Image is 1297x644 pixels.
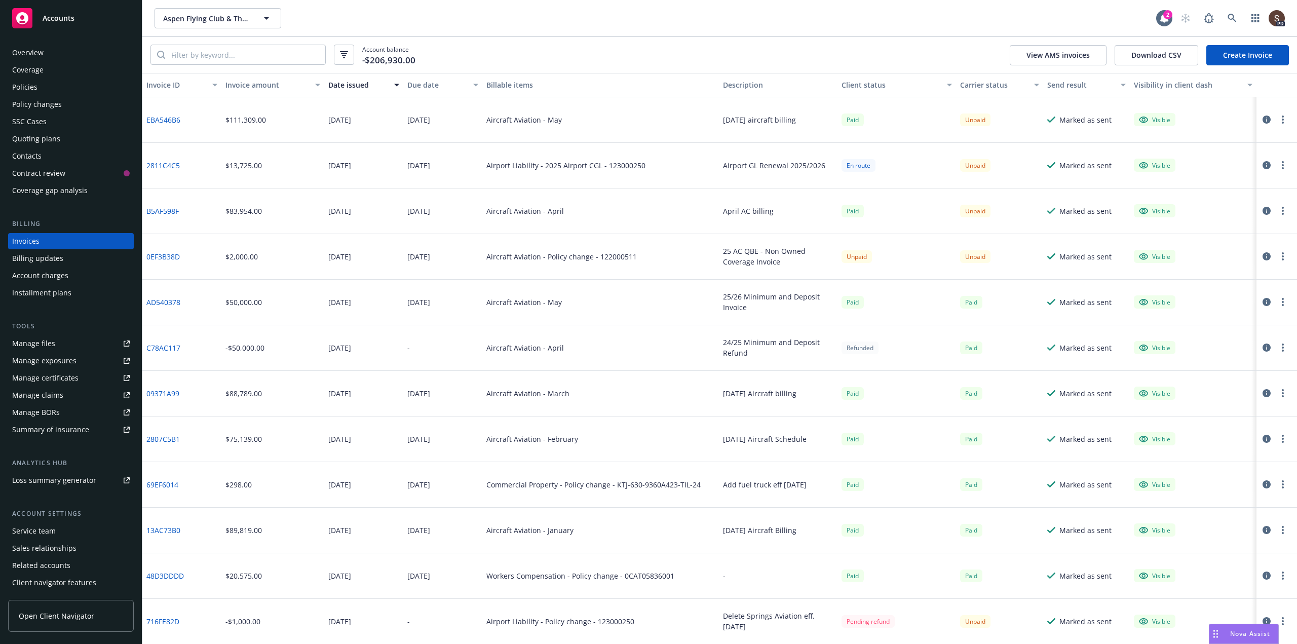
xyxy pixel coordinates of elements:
[1059,434,1112,444] div: Marked as sent
[1059,479,1112,490] div: Marked as sent
[12,182,88,199] div: Coverage gap analysis
[225,388,262,399] div: $88,789.00
[407,80,467,90] div: Due date
[19,611,94,621] span: Open Client Navigator
[8,131,134,147] a: Quoting plans
[960,478,982,491] div: Paid
[362,54,415,67] span: -$206,930.00
[8,540,134,556] a: Sales relationships
[43,14,74,22] span: Accounts
[12,540,77,556] div: Sales relationships
[1209,624,1222,643] div: Drag to move
[8,285,134,301] a: Installment plans
[842,433,864,445] div: Paid
[486,206,564,216] div: Aircraft Aviation - April
[8,4,134,32] a: Accounts
[486,388,569,399] div: Aircraft Aviation - March
[407,115,430,125] div: [DATE]
[225,297,262,308] div: $50,000.00
[146,115,180,125] a: EBA546B6
[723,337,833,358] div: 24/25 Minimum and Deposit Refund
[842,113,864,126] div: Paid
[407,525,430,536] div: [DATE]
[328,115,351,125] div: [DATE]
[723,479,807,490] div: Add fuel truck eff [DATE]
[723,80,833,90] div: Description
[960,80,1028,90] div: Carrier status
[1043,73,1130,97] button: Send result
[842,570,864,582] span: Paid
[225,434,262,444] div: $75,139.00
[837,73,956,97] button: Client status
[328,571,351,581] div: [DATE]
[12,148,42,164] div: Contacts
[225,479,252,490] div: $298.00
[486,434,578,444] div: Aircraft Aviation - February
[225,160,262,171] div: $13,725.00
[225,115,266,125] div: $111,309.00
[146,160,180,171] a: 2811C4C5
[8,321,134,331] div: Tools
[328,616,351,627] div: [DATE]
[842,250,872,263] div: Unpaid
[407,343,410,353] div: -
[723,115,796,125] div: [DATE] aircraft billing
[1139,434,1170,443] div: Visible
[328,343,351,353] div: [DATE]
[1230,629,1270,638] span: Nova Assist
[225,525,262,536] div: $89,819.00
[1139,617,1170,626] div: Visible
[960,524,982,537] span: Paid
[486,525,574,536] div: Aircraft Aviation - January
[12,404,60,421] div: Manage BORs
[1059,160,1112,171] div: Marked as sent
[155,8,281,28] button: Aspen Flying Club & The Club At [GEOGRAPHIC_DATA]
[842,478,864,491] div: Paid
[960,387,982,400] span: Paid
[146,206,179,216] a: B5AF598F
[486,479,701,490] div: Commercial Property - Policy change - KTJ-630-9360A423-TIL-24
[328,434,351,444] div: [DATE]
[12,250,63,267] div: Billing updates
[328,297,351,308] div: [DATE]
[842,159,875,172] div: En route
[12,96,62,112] div: Policy changes
[328,251,351,262] div: [DATE]
[407,251,430,262] div: [DATE]
[842,524,864,537] span: Paid
[8,472,134,488] a: Loss summary generator
[1245,8,1266,28] a: Switch app
[960,205,990,217] div: Unpaid
[221,73,324,97] button: Invoice amount
[842,342,879,354] div: Refunded
[8,370,134,386] a: Manage certificates
[8,523,134,539] a: Service team
[12,285,71,301] div: Installment plans
[146,479,178,490] a: 69EF6014
[1059,206,1112,216] div: Marked as sent
[1139,343,1170,352] div: Visible
[12,370,79,386] div: Manage certificates
[8,219,134,229] div: Billing
[12,268,68,284] div: Account charges
[407,206,430,216] div: [DATE]
[956,73,1043,97] button: Carrier status
[1139,297,1170,307] div: Visible
[407,434,430,444] div: [DATE]
[8,268,134,284] a: Account charges
[486,297,562,308] div: Aircraft Aviation - May
[1139,480,1170,489] div: Visible
[12,131,60,147] div: Quoting plans
[165,45,325,64] input: Filter by keyword...
[146,525,180,536] a: 13AC73B0
[225,251,258,262] div: $2,000.00
[1059,571,1112,581] div: Marked as sent
[1059,251,1112,262] div: Marked as sent
[12,575,96,591] div: Client navigator features
[8,233,134,249] a: Invoices
[1059,343,1112,353] div: Marked as sent
[8,165,134,181] a: Contract review
[142,73,221,97] button: Invoice ID
[8,404,134,421] a: Manage BORs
